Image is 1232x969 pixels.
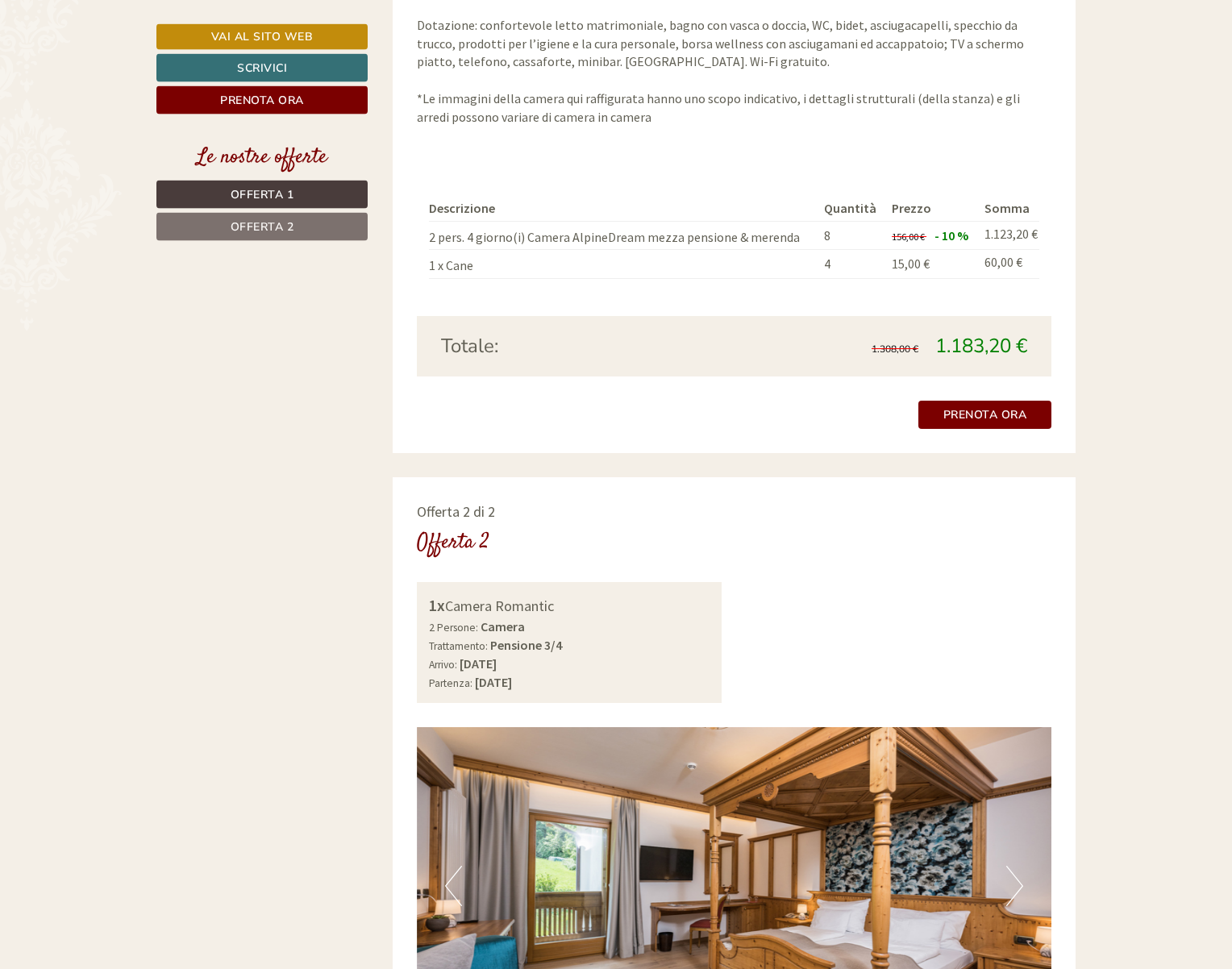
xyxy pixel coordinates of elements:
[1006,866,1023,906] button: Next
[885,196,978,221] th: Prezzo
[289,12,347,40] div: [DATE]
[429,250,818,279] td: 1 x Cane
[429,676,472,690] small: Partenza:
[417,528,489,558] div: Offerta 2
[429,658,457,672] small: Arrivo:
[429,621,478,634] small: 2 Persone:
[818,196,885,221] th: Quantità
[429,594,710,618] div: Camera Romantic
[429,639,488,653] small: Trattamento:
[872,343,918,356] span: 1.308,00 €
[231,219,294,235] span: Offerta 2
[429,196,818,221] th: Descrizione
[978,221,1039,250] td: 1.123,20 €
[818,250,885,279] td: 4
[460,655,497,672] b: [DATE]
[490,637,562,653] b: Pensione 3/4
[156,54,368,82] a: Scrivici
[390,44,623,93] div: Buon giorno, come possiamo aiutarla?
[398,47,611,60] div: Lei
[156,24,368,50] a: Vai al sito web
[417,502,495,521] span: Offerta 2 di 2
[481,618,525,634] b: Camera
[934,227,968,243] span: - 10 %
[445,866,462,906] button: Previous
[818,221,885,250] td: 8
[978,196,1039,221] th: Somma
[892,231,925,243] span: 156,00 €
[918,401,1052,429] a: Prenota ora
[892,256,930,272] span: 15,00 €
[475,674,512,690] b: [DATE]
[553,425,636,453] button: Invia
[429,595,445,615] b: 1x
[156,143,368,173] div: Le nostre offerte
[429,221,818,250] td: 2 pers. 4 giorno(i) Camera AlpineDream mezza pensione & merenda
[935,333,1027,359] span: 1.183,20 €
[231,187,294,202] span: Offerta 1
[156,86,368,114] a: Prenota ora
[429,332,735,360] div: Totale:
[978,250,1039,279] td: 60,00 €
[398,78,611,89] small: 09:37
